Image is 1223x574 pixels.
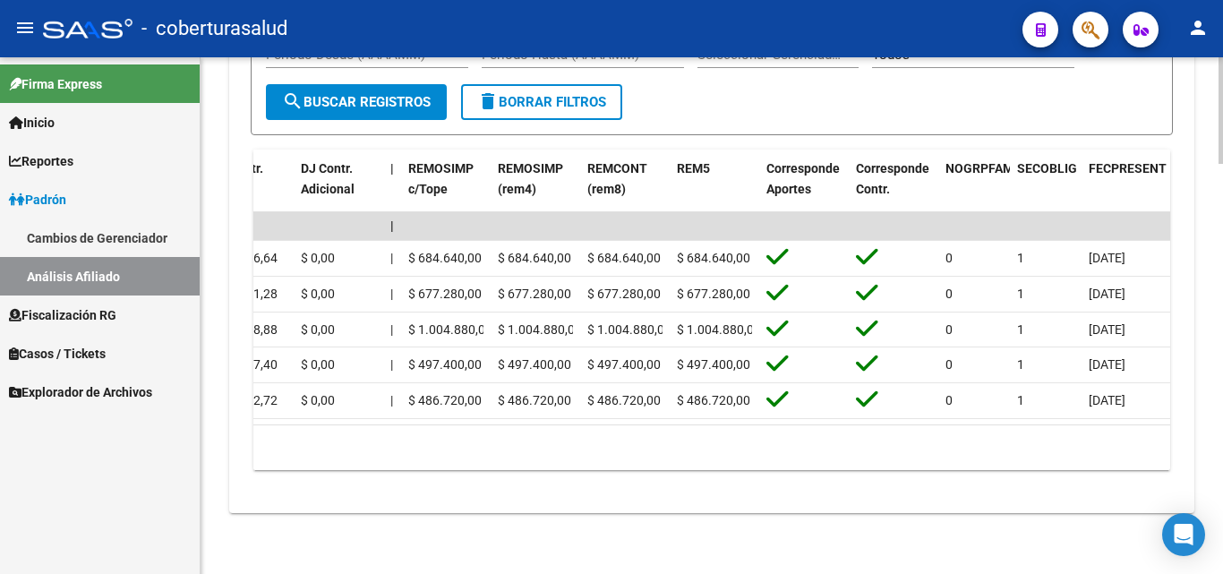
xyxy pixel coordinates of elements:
[498,251,571,265] span: $ 684.640,00
[587,322,671,337] span: $ 1.004.880,00
[677,393,750,407] span: $ 486.720,00
[301,287,335,301] span: $ 0,00
[856,161,929,196] span: Corresponde Contr.
[477,94,606,110] span: Borrar Filtros
[1089,287,1125,301] span: [DATE]
[587,357,661,372] span: $ 497.400,00
[390,161,394,176] span: |
[9,190,66,210] span: Padrón
[1010,150,1082,228] datatable-header-cell: SECOBLIG
[1187,17,1209,39] mat-icon: person
[587,287,661,301] span: $ 677.280,00
[849,150,938,228] datatable-header-cell: Corresponde Contr.
[408,287,482,301] span: $ 677.280,00
[677,287,750,301] span: $ 677.280,00
[945,161,1013,176] span: NOGRPFAM
[1017,393,1024,407] span: 1
[408,393,482,407] span: $ 486.720,00
[945,357,953,372] span: 0
[677,161,710,176] span: REM5
[677,322,761,337] span: $ 1.004.880,00
[1089,251,1125,265] span: [DATE]
[1017,161,1077,176] span: SECOBLIG
[938,150,1010,228] datatable-header-cell: NOGRPFAM
[491,150,580,228] datatable-header-cell: REMOSIMP (rem4)
[766,161,840,196] span: Corresponde Aportes
[301,161,355,196] span: DJ Contr. Adicional
[408,322,492,337] span: $ 1.004.880,00
[9,382,152,402] span: Explorador de Archivos
[677,357,750,372] span: $ 497.400,00
[498,322,582,337] span: $ 1.004.880,00
[670,150,759,228] datatable-header-cell: REM5
[390,251,393,265] span: |
[1089,322,1125,337] span: [DATE]
[1017,357,1024,372] span: 1
[282,94,431,110] span: Buscar Registros
[477,90,499,112] mat-icon: delete
[1017,287,1024,301] span: 1
[587,393,661,407] span: $ 486.720,00
[587,251,661,265] span: $ 684.640,00
[587,161,647,196] span: REMCONT (rem8)
[401,150,491,228] datatable-header-cell: REMOSIMP c/Tope
[390,218,394,233] span: |
[282,90,304,112] mat-icon: search
[1082,150,1171,228] datatable-header-cell: FECPRESENT
[461,84,622,120] button: Borrar Filtros
[580,150,670,228] datatable-header-cell: REMCONT (rem8)
[14,17,36,39] mat-icon: menu
[9,74,102,94] span: Firma Express
[498,161,563,196] span: REMOSIMP (rem4)
[266,84,447,120] button: Buscar Registros
[1089,393,1125,407] span: [DATE]
[945,393,953,407] span: 0
[408,161,474,196] span: REMOSIMP c/Tope
[759,150,849,228] datatable-header-cell: Corresponde Aportes
[383,150,401,228] datatable-header-cell: |
[498,287,571,301] span: $ 677.280,00
[9,151,73,171] span: Reportes
[390,322,393,337] span: |
[498,357,571,372] span: $ 497.400,00
[301,357,335,372] span: $ 0,00
[9,344,106,364] span: Casos / Tickets
[945,287,953,301] span: 0
[390,287,393,301] span: |
[9,305,116,325] span: Fiscalización RG
[294,150,383,228] datatable-header-cell: DJ Contr. Adicional
[408,251,482,265] span: $ 684.640,00
[1017,322,1024,337] span: 1
[301,393,335,407] span: $ 0,00
[1089,161,1167,176] span: FECPRESENT
[408,357,482,372] span: $ 497.400,00
[945,322,953,337] span: 0
[390,357,393,372] span: |
[498,393,571,407] span: $ 486.720,00
[301,251,335,265] span: $ 0,00
[1162,513,1205,556] div: Open Intercom Messenger
[9,113,55,133] span: Inicio
[945,251,953,265] span: 0
[141,9,287,48] span: - coberturasalud
[1089,357,1125,372] span: [DATE]
[677,251,750,265] span: $ 684.640,00
[301,322,335,337] span: $ 0,00
[390,393,393,407] span: |
[1017,251,1024,265] span: 1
